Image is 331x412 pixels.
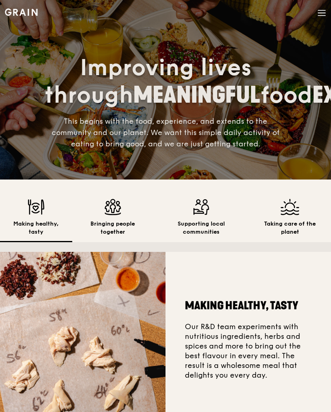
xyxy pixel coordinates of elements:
h2: Making healthy, tasty [185,298,312,313]
span: This begins with the food, experience, and extends to the community and our planet. We want this ... [52,117,280,148]
h2: Supporting local communities [160,220,243,236]
h2: Taking care of the planet [256,220,325,236]
img: Taking care of the planet [256,199,325,215]
h2: Making healthy, tasty [6,220,66,236]
img: Supporting local communities [160,199,243,215]
img: Grain [5,8,38,16]
h2: Bringing people together [79,220,147,236]
img: Making healthy, tasty [6,199,66,215]
span: MEANINGFUL [133,82,260,109]
img: Bringing people together [79,199,147,215]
